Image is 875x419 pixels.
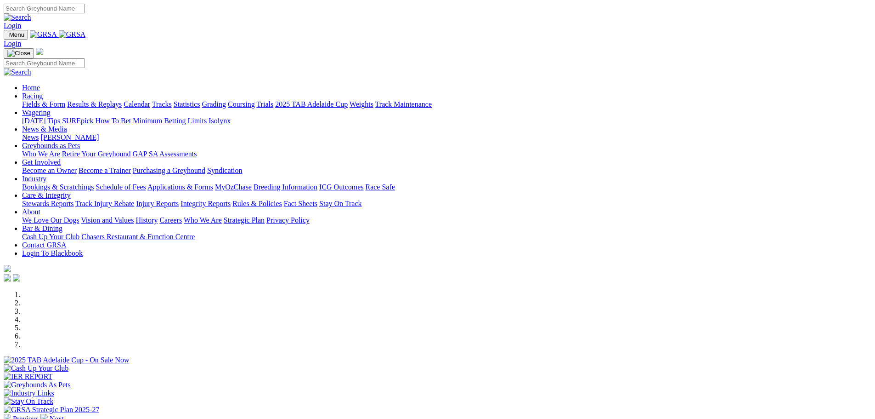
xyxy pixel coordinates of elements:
a: Track Injury Rebate [75,200,134,207]
img: Search [4,68,31,76]
a: Schedule of Fees [96,183,146,191]
a: Integrity Reports [181,200,231,207]
a: Login [4,40,21,47]
a: Login To Blackbook [22,249,83,257]
a: GAP SA Assessments [133,150,197,158]
img: Industry Links [4,389,54,397]
a: Chasers Restaurant & Function Centre [81,233,195,241]
img: GRSA [30,30,57,39]
img: IER REPORT [4,373,52,381]
a: Race Safe [365,183,395,191]
a: Get Involved [22,158,61,166]
input: Search [4,58,85,68]
a: Weights [350,100,373,108]
a: Calendar [124,100,150,108]
a: Retire Your Greyhound [62,150,131,158]
img: Greyhounds As Pets [4,381,71,389]
img: Close [7,50,30,57]
a: Industry [22,175,46,183]
button: Toggle navigation [4,48,34,58]
img: Stay On Track [4,397,53,406]
div: Racing [22,100,871,109]
a: Wagering [22,109,51,116]
a: Contact GRSA [22,241,66,249]
a: Breeding Information [254,183,317,191]
a: Trials [256,100,273,108]
img: 2025 TAB Adelaide Cup - On Sale Now [4,356,130,364]
div: Get Involved [22,166,871,175]
a: Injury Reports [136,200,179,207]
a: Who We Are [184,216,222,224]
a: Minimum Betting Limits [133,117,207,125]
a: Home [22,84,40,92]
a: Strategic Plan [224,216,265,224]
a: Track Maintenance [375,100,432,108]
a: Racing [22,92,43,100]
a: MyOzChase [215,183,252,191]
a: [PERSON_NAME] [40,133,99,141]
a: [DATE] Tips [22,117,60,125]
a: Coursing [228,100,255,108]
div: Bar & Dining [22,233,871,241]
img: twitter.svg [13,274,20,281]
div: Industry [22,183,871,191]
a: How To Bet [96,117,131,125]
a: Results & Replays [67,100,122,108]
img: GRSA [59,30,86,39]
a: News & Media [22,125,67,133]
a: Tracks [152,100,172,108]
img: logo-grsa-white.png [36,48,43,55]
a: Privacy Policy [266,216,310,224]
img: logo-grsa-white.png [4,265,11,272]
a: Grading [202,100,226,108]
img: Search [4,13,31,22]
button: Toggle navigation [4,30,28,40]
a: History [135,216,158,224]
a: Greyhounds as Pets [22,142,80,149]
img: GRSA Strategic Plan 2025-27 [4,406,99,414]
a: Cash Up Your Club [22,233,79,241]
a: Bookings & Scratchings [22,183,94,191]
a: News [22,133,39,141]
a: Vision and Values [81,216,134,224]
a: Fields & Form [22,100,65,108]
input: Search [4,4,85,13]
a: Careers [159,216,182,224]
a: Fact Sheets [284,200,317,207]
a: Isolynx [209,117,231,125]
a: About [22,208,40,216]
div: Greyhounds as Pets [22,150,871,158]
img: Cash Up Your Club [4,364,68,373]
a: Become a Trainer [79,166,131,174]
a: Bar & Dining [22,224,62,232]
a: SUREpick [62,117,93,125]
a: Stewards Reports [22,200,73,207]
div: About [22,216,871,224]
a: 2025 TAB Adelaide Cup [275,100,348,108]
a: Statistics [174,100,200,108]
div: Care & Integrity [22,200,871,208]
a: Syndication [207,166,242,174]
a: Stay On Track [319,200,361,207]
a: Rules & Policies [232,200,282,207]
img: facebook.svg [4,274,11,281]
span: Menu [9,31,24,38]
a: ICG Outcomes [319,183,363,191]
a: Become an Owner [22,166,77,174]
a: We Love Our Dogs [22,216,79,224]
div: Wagering [22,117,871,125]
div: News & Media [22,133,871,142]
a: Applications & Forms [147,183,213,191]
a: Login [4,22,21,29]
a: Purchasing a Greyhound [133,166,205,174]
a: Who We Are [22,150,60,158]
a: Care & Integrity [22,191,71,199]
